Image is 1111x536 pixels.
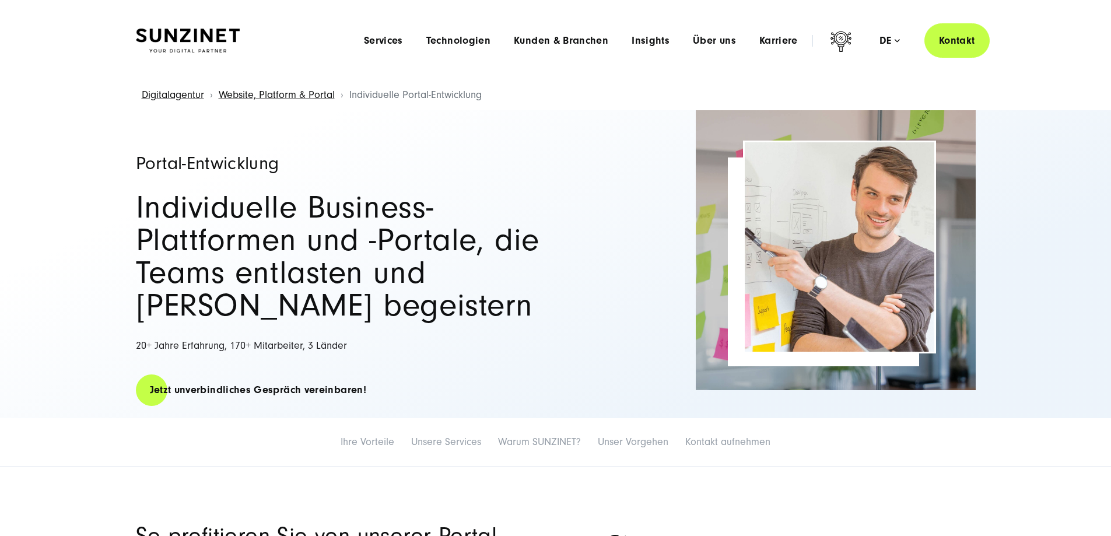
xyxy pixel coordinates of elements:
[498,436,581,448] a: Warum SUNZINET?
[219,89,335,101] a: Website, Platform & Portal
[142,89,204,101] a: Digitalagentur
[411,436,481,448] a: Unsere Services
[685,436,770,448] a: Kontakt aufnehmen
[924,23,990,58] a: Kontakt
[136,373,380,407] a: Jetzt unverbindliches Gespräch vereinbaren!
[514,35,608,47] a: Kunden & Branchen
[136,29,240,53] img: SUNZINET Full Service Digital Agentur
[759,35,798,47] a: Karriere
[696,110,976,390] img: Nahaufnahme von bunten Haftnotizen auf einer Fensterscheibe. | Portal-Entwicklung mit SUNZINET
[349,89,482,101] span: Individuelle Portal-Entwicklung
[426,35,490,47] a: Technologien
[136,154,544,173] h1: Portal-Entwicklung
[632,35,670,47] a: Insights
[136,339,347,352] span: 20+ Jahre Erfahrung, 170+ Mitarbeiter, 3 Länder
[598,436,668,448] a: Unser Vorgehen
[364,35,403,47] a: Services
[693,35,736,47] a: Über uns
[879,35,900,47] div: de
[341,436,394,448] a: Ihre Vorteile
[136,191,544,322] h2: Individuelle Business-Plattformen und -Portale, die Teams entlasten und [PERSON_NAME] begeistern
[745,142,934,352] img: Ein Mann erklärt etwas vor einer Tafel, auf der Skizzen und Notizen zur Portal-Entwicklung zu seh...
